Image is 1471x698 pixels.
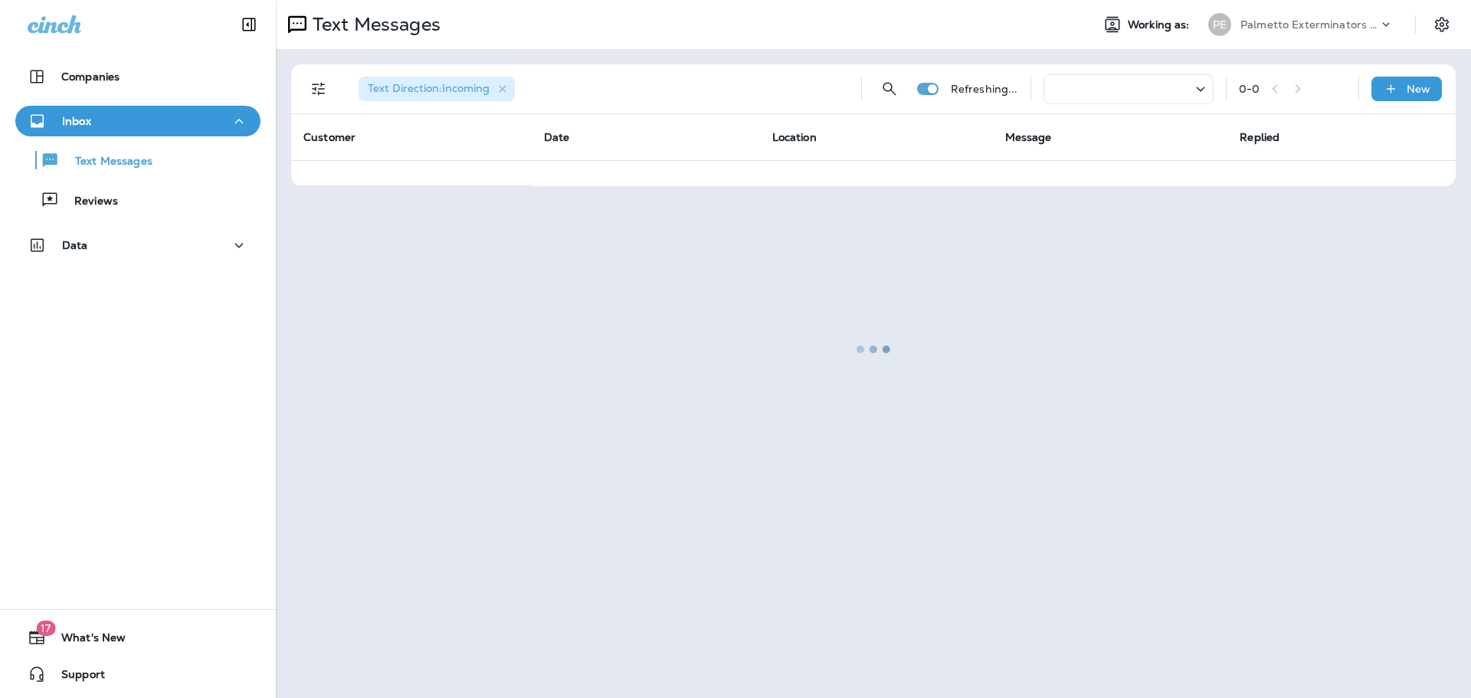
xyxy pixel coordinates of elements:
span: Support [46,668,105,687]
button: Support [15,659,260,690]
span: What's New [46,631,126,650]
button: Text Messages [15,144,260,176]
button: Data [15,230,260,261]
button: 17What's New [15,622,260,653]
p: Data [62,239,88,251]
button: Companies [15,61,260,92]
span: 17 [36,621,55,636]
p: New [1407,83,1430,95]
p: Companies [61,70,120,83]
p: Inbox [62,115,91,127]
button: Collapse Sidebar [228,9,270,40]
button: Inbox [15,106,260,136]
p: Text Messages [60,155,152,169]
button: Reviews [15,184,260,216]
p: Reviews [59,195,118,209]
